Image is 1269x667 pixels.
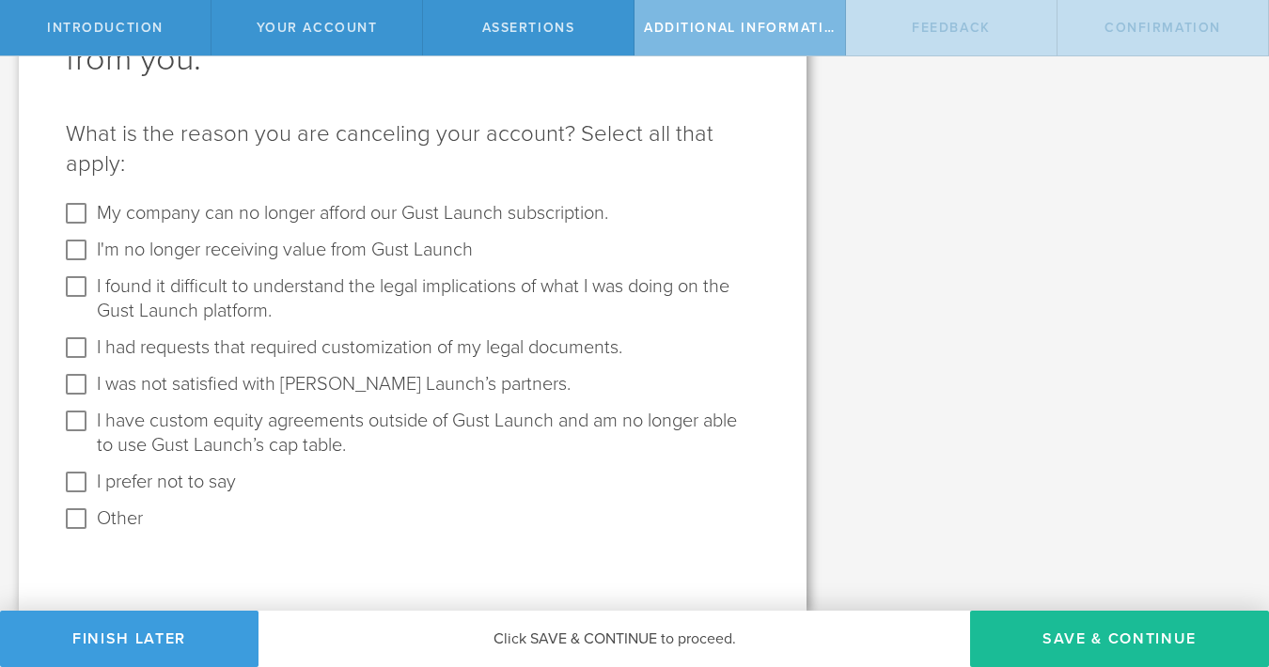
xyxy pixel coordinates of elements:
label: My company can no longer afford our Gust Launch subscription. [97,198,608,235]
label: Other [97,504,143,540]
label: I found it difficult to understand the legal implications of what I was doing on the Gust Launch ... [97,271,755,333]
span: Your Account [257,20,378,36]
label: I had requests that required customization of my legal documents. [97,333,622,369]
span: Assertions [482,20,575,36]
div: Click SAVE & CONTINUE to proceed. [258,611,970,667]
iframe: Chat Widget [1175,520,1269,611]
span: Confirmation [1104,20,1221,36]
span: Feedback [912,20,991,36]
span: Introduction [47,20,164,36]
label: I was not satisfied with [PERSON_NAME] Launch’s partners. [97,369,571,406]
label: I'm no longer receiving value from Gust Launch [97,235,473,271]
label: I prefer not to say [97,467,236,504]
button: Save & Continue [970,611,1269,667]
span: Additional Information [644,20,847,36]
label: I have custom equity agreements outside of Gust Launch and am no longer able to use Gust Launch’s... [97,406,755,467]
p: What is the reason you are canceling your account? Select all that apply: [66,119,760,179]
